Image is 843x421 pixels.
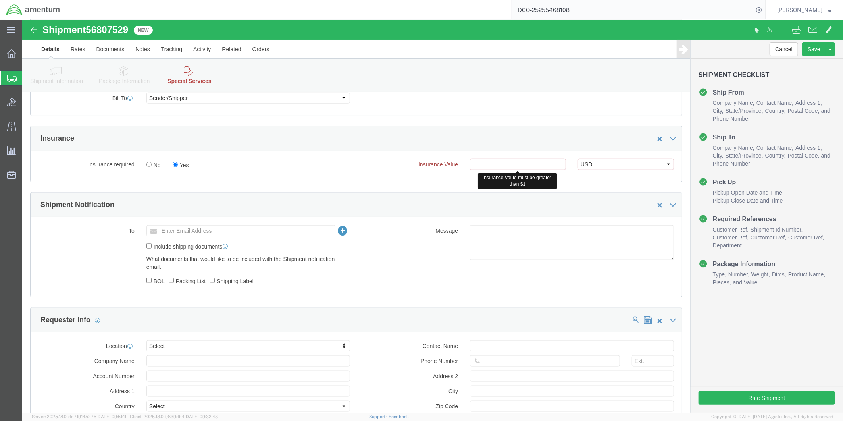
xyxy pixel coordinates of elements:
[96,414,126,419] span: [DATE] 09:51:11
[22,20,843,413] iframe: FS Legacy Container
[512,0,753,19] input: Search for shipment number, reference number
[32,414,126,419] span: Server: 2025.18.0-dd719145275
[777,5,832,15] button: [PERSON_NAME]
[389,414,409,419] a: Feedback
[130,414,218,419] span: Client: 2025.18.0-9839db4
[185,414,218,419] span: [DATE] 09:32:48
[711,413,833,420] span: Copyright © [DATE]-[DATE] Agistix Inc., All Rights Reserved
[369,414,389,419] a: Support
[6,4,60,16] img: logo
[777,6,822,14] span: Kenneth Wicker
